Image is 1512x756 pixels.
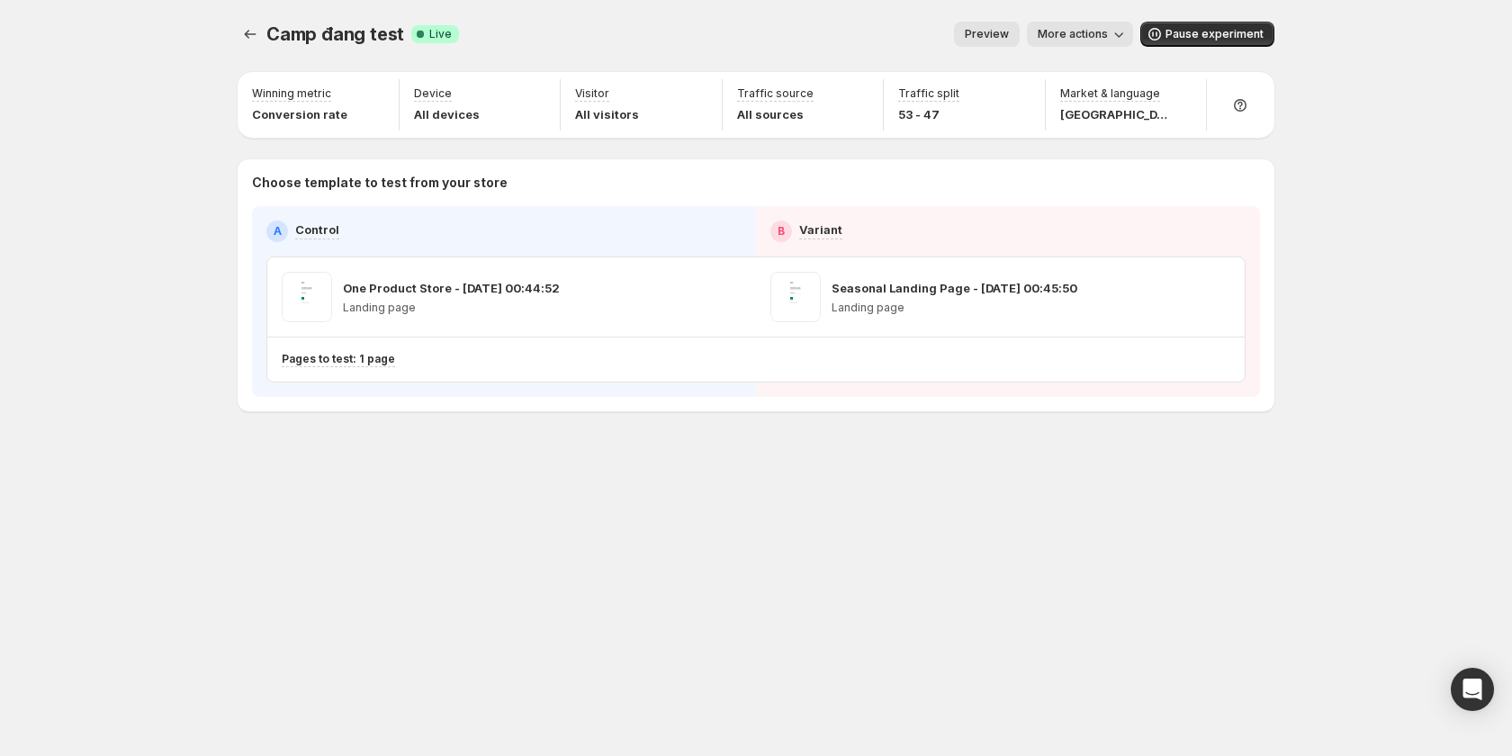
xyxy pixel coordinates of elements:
span: Live [429,27,452,41]
p: Traffic split [898,86,959,101]
p: Choose template to test from your store [252,174,1260,192]
p: All sources [737,105,814,123]
p: Market & language [1060,86,1160,101]
p: Control [295,220,339,238]
p: Variant [799,220,842,238]
p: Seasonal Landing Page - [DATE] 00:45:50 [832,279,1077,297]
p: Pages to test: 1 page [282,352,395,366]
img: Seasonal Landing Page - Sep 7, 00:45:50 [770,272,821,322]
button: Pause experiment [1140,22,1274,47]
span: Preview [965,27,1009,41]
p: All devices [414,105,480,123]
p: Landing page [832,301,1077,315]
p: Winning metric [252,86,331,101]
span: Camp đang test [266,23,404,45]
p: One Product Store - [DATE] 00:44:52 [343,279,560,297]
p: Landing page [343,301,560,315]
img: One Product Store - Sep 7, 00:44:52 [282,272,332,322]
div: Open Intercom Messenger [1451,668,1494,711]
span: More actions [1038,27,1108,41]
h2: B [778,224,785,238]
span: Pause experiment [1165,27,1264,41]
p: Conversion rate [252,105,347,123]
h2: A [274,224,282,238]
p: Traffic source [737,86,814,101]
button: More actions [1027,22,1133,47]
button: Preview [954,22,1020,47]
button: Experiments [238,22,263,47]
p: Device [414,86,452,101]
p: Visitor [575,86,609,101]
p: [GEOGRAPHIC_DATA] [1060,105,1168,123]
p: All visitors [575,105,639,123]
p: 53 - 47 [898,105,959,123]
